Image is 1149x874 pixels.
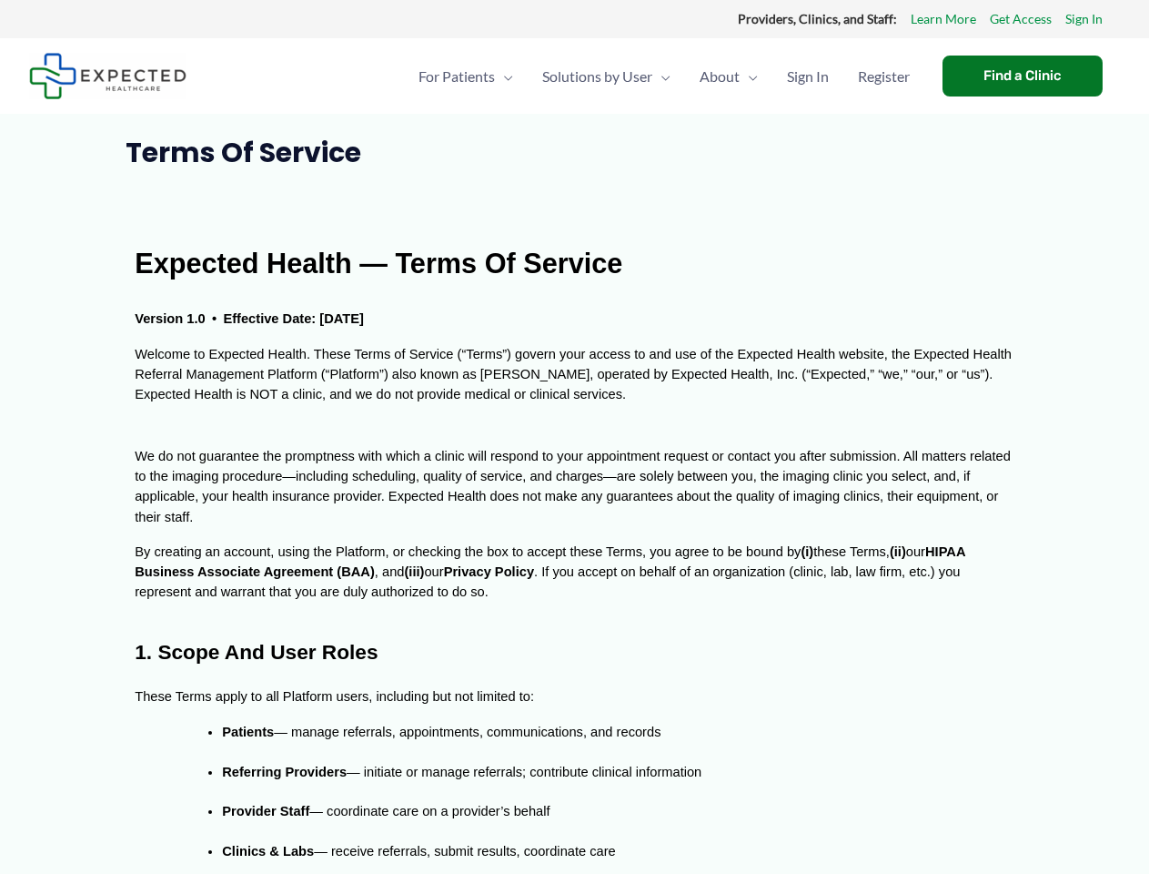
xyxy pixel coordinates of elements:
span: Solutions by User [542,45,652,108]
span: About [700,45,740,108]
span: our [424,564,443,579]
span: , and [375,564,405,579]
span: (iii) [404,564,424,579]
nav: Primary Site Navigation [404,45,924,108]
a: Solutions by UserMenu Toggle [528,45,685,108]
span: Clinics & Labs [222,844,314,859]
a: Sign In [1065,7,1103,31]
span: our [906,544,925,559]
span: For Patients [418,45,495,108]
strong: Providers, Clinics, and Staff: [738,11,897,26]
span: Patients [222,725,274,739]
span: Menu Toggle [652,45,670,108]
span: Provider Staff [222,804,309,818]
a: Sign In [772,45,843,108]
span: Sign In [787,45,829,108]
span: We do not guarantee the promptness with which a clinic will respond to your appointment request o... [135,449,1014,524]
a: For PatientsMenu Toggle [404,45,528,108]
a: Learn More [911,7,976,31]
span: Referring Providers [222,765,347,779]
img: Expected Healthcare Logo - side, dark font, small [29,53,186,99]
span: 1. Scope and User Roles [135,640,378,664]
span: — coordinate care on a provider’s behalf [309,804,549,818]
span: (i) [801,544,813,559]
span: Version 1.0 • Effective Date: [DATE] [135,311,364,326]
span: these Terms, [813,544,890,559]
span: Menu Toggle [740,45,758,108]
span: . If you accept on behalf of an organization (clinic, lab, law firm, etc.) you represent and warr... [135,564,963,599]
span: Privacy Policy [444,564,534,579]
a: Find a Clinic [942,56,1103,97]
span: Welcome to Expected Health. These Terms of Service (“Terms”) govern your access to and use of the... [135,347,1015,401]
span: Menu Toggle [495,45,513,108]
span: By creating an account, using the Platform, or checking the box to accept these Terms, you agree ... [135,544,801,559]
h1: Terms of Service [126,137,1023,169]
span: Expected Health — Terms of Service [135,248,622,279]
span: These Terms apply to all Platform users, including but not limited to: [135,689,534,704]
a: AboutMenu Toggle [685,45,772,108]
a: Get Access [990,7,1052,31]
span: — initiate or manage referrals; contribute clinical information [347,765,701,779]
span: (ii) [890,544,906,559]
span: — receive referrals, submit results, coordinate care [314,844,616,859]
a: Register [843,45,924,108]
span: — manage referrals, appointments, communications, and records [274,725,660,739]
span: Register [858,45,910,108]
